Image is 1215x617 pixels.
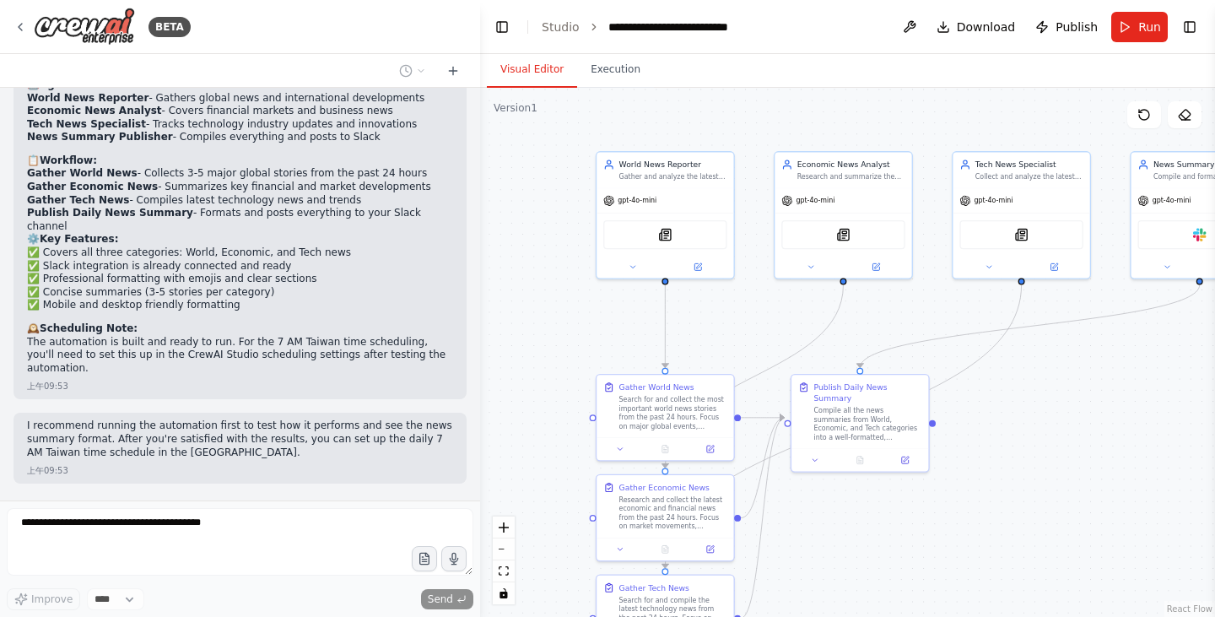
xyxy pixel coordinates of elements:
[421,589,473,609] button: Send
[487,52,577,88] button: Visual Editor
[493,582,515,604] button: toggle interactivity
[27,118,146,130] strong: Tech News Specialist
[27,105,453,118] li: - Covers financial markets and business news
[428,593,453,606] span: Send
[814,382,922,403] div: Publish Daily News Summary
[855,284,1206,367] g: Edge from d2dec4c5-c50a-4675-8075-3e2ab6a6c162 to cdc0cbca-4ced-4ed9-af4c-8ebe01448ab2
[814,406,922,441] div: Compile all the news summaries from World, Economic, and Tech categories into a well-formatted, p...
[577,52,654,88] button: Execution
[27,194,453,208] li: - Compiles latest technology news and trends
[493,517,515,604] div: React Flow controls
[494,101,537,115] div: Version 1
[392,61,433,81] button: Switch to previous chat
[1138,19,1161,35] span: Run
[493,517,515,539] button: zoom in
[596,151,735,279] div: World News ReporterGather and analyze the latest world news, focusing on major global events, pol...
[27,92,148,104] strong: World News Reporter
[490,15,514,39] button: Hide left sidebar
[641,442,688,456] button: No output available
[440,61,467,81] button: Start a new chat
[660,284,1027,568] g: Edge from 9b971465-bd5c-47c6-8f54-12b4bcffdb9d to 7e6ea4c8-5d0c-49ec-88a2-6751e3ff18af
[837,228,850,241] img: SerplyNewsSearchTool
[1111,12,1168,42] button: Run
[619,482,710,493] div: Gather Economic News
[930,12,1023,42] button: Download
[493,560,515,582] button: fit view
[27,194,129,206] strong: Gather Tech News
[975,172,1083,181] div: Collect and analyze the latest technology news, including innovations, product launches, industry...
[27,131,453,144] li: - Compiles everything and posts to Slack
[845,260,908,273] button: Open in side panel
[658,228,672,241] img: SerplyNewsSearchTool
[542,19,775,35] nav: breadcrumb
[40,78,132,90] strong: Agents Created:
[542,20,580,34] a: Studio
[619,172,727,181] div: Gather and analyze the latest world news, focusing on major global events, politics, and internat...
[952,151,1091,279] div: Tech News SpecialistCollect and analyze the latest technology news, including innovations, produc...
[27,207,453,233] li: - Formats and posts everything to your Slack channel
[618,197,656,206] span: gpt-4o-mini
[886,453,924,467] button: Open in side panel
[27,419,453,459] p: I recommend running the automation first to test how it performs and see the news summary format....
[691,442,729,456] button: Open in side panel
[1056,19,1098,35] span: Publish
[596,474,735,562] div: Gather Economic NewsResearch and collect the latest economic and financial news from the past 24 ...
[836,453,883,467] button: No output available
[619,382,694,392] div: Gather World News
[619,395,727,430] div: Search for and collect the most important world news stories from the past 24 hours. Focus on maj...
[40,154,97,166] strong: Workflow:
[619,495,727,531] div: Research and collect the latest economic and financial news from the past 24 hours. Focus on mark...
[797,159,905,170] div: Economic News Analyst
[27,233,453,246] h2: ⚙️
[641,543,688,556] button: No output available
[27,380,68,392] div: 上午09:53
[791,374,930,473] div: Publish Daily News SummaryCompile all the news summaries from World, Economic, and Tech categorie...
[741,412,784,523] g: Edge from 83224ab3-2b88-4df9-9c8d-40c050297108 to cdc0cbca-4ced-4ed9-af4c-8ebe01448ab2
[40,233,118,245] strong: Key Features:
[1029,12,1104,42] button: Publish
[40,322,138,334] strong: Scheduling Note:
[27,167,138,179] strong: Gather World News
[148,17,191,37] div: BETA
[660,284,849,468] g: Edge from 21b2be42-2a51-48f6-a987-7e92a0b7320f to 83224ab3-2b88-4df9-9c8d-40c050297108
[493,539,515,560] button: zoom out
[975,159,1083,170] div: Tech News Specialist
[27,92,453,106] li: - Gathers global news and international developments
[797,172,905,181] div: Research and summarize the latest economic developments, including market movements, financial ne...
[1023,260,1086,273] button: Open in side panel
[27,299,453,312] li: ✅ Mobile and desktop friendly formatting
[27,336,453,376] p: The automation is built and ready to run. For the 7 AM Taiwan time scheduling, you'll need to set...
[31,593,73,606] span: Improve
[1153,197,1191,206] span: gpt-4o-mini
[27,105,162,116] strong: Economic News Analyst
[27,246,453,260] li: ✅ Covers all three categories: World, Economic, and Tech news
[27,118,453,132] li: - Tracks technology industry updates and innovations
[27,207,193,219] strong: Publish Daily News Summary
[27,154,453,168] h2: 📋
[596,374,735,462] div: Gather World NewsSearch for and collect the most important world news stories from the past 24 ho...
[741,412,784,423] g: Edge from d1b7003b-e684-417a-8c34-c1648d30101b to cdc0cbca-4ced-4ed9-af4c-8ebe01448ab2
[619,159,727,170] div: World News Reporter
[1167,604,1212,614] a: React Flow attribution
[412,546,437,571] button: Upload files
[1015,228,1029,241] img: SerplyNewsSearchTool
[667,260,730,273] button: Open in side panel
[441,546,467,571] button: Click to speak your automation idea
[27,260,453,273] li: ✅ Slack integration is already connected and ready
[774,151,913,279] div: Economic News AnalystResearch and summarize the latest economic developments, including market mo...
[619,582,689,593] div: Gather Tech News
[957,19,1016,35] span: Download
[27,181,158,192] strong: Gather Economic News
[27,322,453,336] h2: 🕰️
[1193,228,1207,241] img: Slack
[975,197,1013,206] span: gpt-4o-mini
[27,464,68,477] div: 上午09:53
[27,131,173,143] strong: News Summary Publisher
[1178,15,1201,39] button: Show right sidebar
[34,8,135,46] img: Logo
[691,543,729,556] button: Open in side panel
[796,197,834,206] span: gpt-4o-mini
[660,284,671,367] g: Edge from 7317c76f-25c1-48dd-ac8d-f04035e57290 to d1b7003b-e684-417a-8c34-c1648d30101b
[27,167,453,181] li: - Collects 3-5 major global stories from the past 24 hours
[27,273,453,286] li: ✅ Professional formatting with emojis and clear sections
